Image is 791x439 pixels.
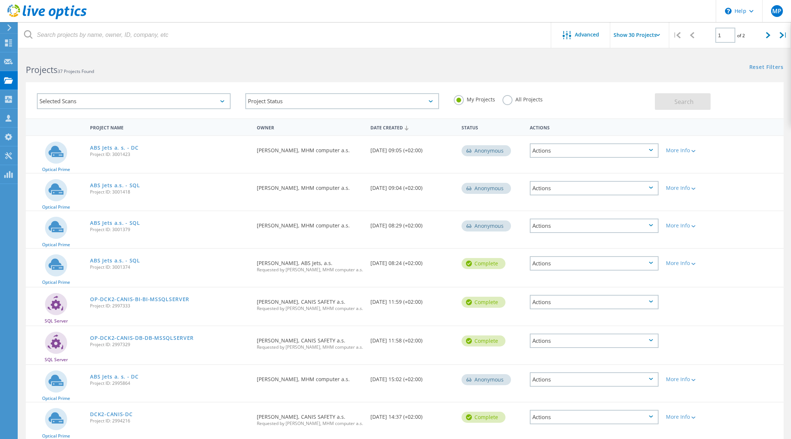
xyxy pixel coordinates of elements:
div: Actions [530,256,659,271]
div: [DATE] 11:59 (+02:00) [367,288,457,312]
span: Project ID: 3001379 [90,227,249,232]
span: Project ID: 2997333 [90,304,249,308]
div: [DATE] 08:24 (+02:00) [367,249,457,273]
span: of 2 [737,32,745,39]
b: Projects [26,64,58,76]
div: [PERSON_NAME], CANIS SAFETY a.s. [253,326,367,357]
span: Project ID: 2995864 [90,381,249,386]
div: Actions [530,334,659,348]
div: Anonymous [462,183,511,194]
div: | [669,22,684,48]
div: | [776,22,791,48]
span: Optical Prime [42,243,70,247]
span: SQL Server [45,319,68,323]
div: [PERSON_NAME], CANIS SAFETY a.s. [253,403,367,433]
a: ABS Jets a. s. - DC [90,145,138,150]
div: Project Name [86,120,253,134]
div: More Info [666,148,719,153]
span: Optical Prime [42,396,70,401]
div: [PERSON_NAME], MHM computer a.s. [253,136,367,160]
div: [PERSON_NAME], MHM computer a.s. [253,211,367,236]
div: Actions [530,295,659,309]
div: Actions [530,219,659,233]
div: [DATE] 11:58 (+02:00) [367,326,457,351]
a: DCK2-CANIS-DC [90,412,132,417]
a: ABS Jets a. s. - DC [90,374,138,379]
div: Actions [530,410,659,424]
div: Project Status [245,93,439,109]
span: Project ID: 3001374 [90,265,249,269]
label: My Projects [454,95,495,102]
div: Actions [530,143,659,158]
div: [DATE] 15:02 (+02:00) [367,365,457,389]
a: ABS Jets a.s. - SQL [90,183,140,188]
svg: \n [725,8,732,14]
div: [DATE] 09:05 (+02:00) [367,136,457,160]
span: Optical Prime [42,167,70,172]
div: Complete [462,412,505,423]
a: Live Optics Dashboard [7,15,87,21]
div: Actions [530,181,659,195]
span: Optical Prime [42,280,70,285]
div: Anonymous [462,145,511,156]
span: Requested by [PERSON_NAME], MHM computer a.s. [257,268,363,272]
a: OP-DCK2-CANIS-DB-DB-MSSQLSERVER [90,335,194,341]
div: Anonymous [462,220,511,231]
div: [PERSON_NAME], CANIS SAFETY a.s. [253,288,367,318]
label: All Projects [502,95,543,102]
span: Project ID: 3001423 [90,152,249,157]
a: ABS Jets a.s. - SQL [90,258,140,263]
div: Selected Scans [37,93,231,109]
div: Anonymous [462,374,511,385]
span: MP [772,8,781,14]
div: [PERSON_NAME], MHM computer a.s. [253,174,367,198]
span: Requested by [PERSON_NAME], MHM computer a.s. [257,306,363,311]
div: Owner [253,120,367,134]
button: Search [655,93,711,110]
span: Optical Prime [42,434,70,438]
span: Search [674,98,694,106]
div: More Info [666,185,719,191]
div: Actions [530,372,659,387]
div: [DATE] 09:04 (+02:00) [367,174,457,198]
div: More Info [666,261,719,266]
div: [PERSON_NAME], ABS Jets, a.s. [253,249,367,279]
span: Project ID: 2994216 [90,419,249,423]
span: Advanced [575,32,599,37]
div: [DATE] 14:37 (+02:00) [367,403,457,427]
div: [PERSON_NAME], MHM computer a.s. [253,365,367,389]
div: Status [458,120,526,134]
div: More Info [666,377,719,382]
div: Date Created [367,120,457,134]
input: Search projects by name, owner, ID, company, etc [18,22,552,48]
a: Reset Filters [749,65,784,71]
span: Project ID: 3001418 [90,190,249,194]
div: More Info [666,414,719,419]
div: Complete [462,335,505,346]
span: Requested by [PERSON_NAME], MHM computer a.s. [257,345,363,349]
a: ABS Jets a.s. - SQL [90,220,140,226]
span: Optical Prime [42,205,70,209]
span: SQL Server [45,358,68,362]
div: Complete [462,258,505,269]
div: [DATE] 08:29 (+02:00) [367,211,457,236]
div: Complete [462,297,505,308]
span: 37 Projects Found [58,68,94,74]
span: Project ID: 2997329 [90,342,249,347]
div: Actions [526,120,663,134]
a: OP-DCK2-CANIS-BI-BI-MSSQLSERVER [90,297,189,302]
div: More Info [666,223,719,228]
span: Requested by [PERSON_NAME], MHM computer a.s. [257,421,363,426]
